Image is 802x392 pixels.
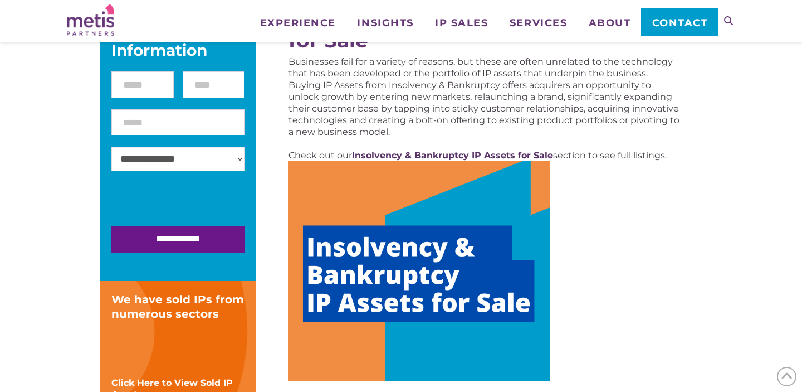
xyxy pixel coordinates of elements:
span: About [589,18,631,28]
img: Image [288,161,550,381]
span: Back to Top [777,367,796,386]
a: Insolvency & Bankruptcy IP Assets for Sale [352,150,553,161]
p: Businesses fail for a variety of reasons, but these are often unrelated to the technology that ha... [288,56,680,138]
iframe: reCAPTCHA [111,182,281,226]
span: Services [510,18,567,28]
p: Check out our section to see full listings. [288,149,680,161]
span: IP Sales [435,18,488,28]
span: Experience [260,18,336,28]
span: Contact [652,18,708,28]
a: Contact [641,8,718,36]
span: Insights [357,18,413,28]
div: We have sold IPs from numerous sectors [111,292,245,321]
img: Metis Partners [67,4,114,36]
